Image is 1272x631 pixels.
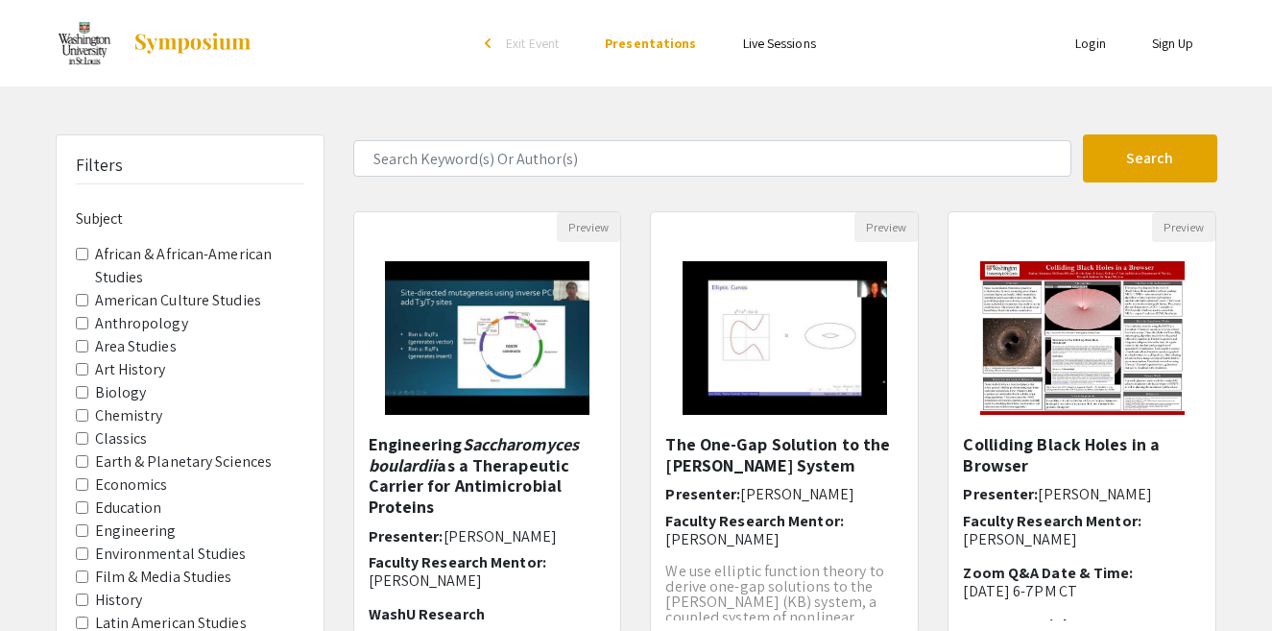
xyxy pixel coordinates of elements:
a: Washington University in St. Louis Undergraduate Research Week 2021 [56,19,253,67]
a: Presentations [605,35,696,52]
label: Education [95,497,162,520]
label: Anthropology [95,312,188,335]
h5: Engineering as a Therapeutic Carrier for Antimicrobial Proteins [369,434,607,517]
h6: Subject [76,209,304,228]
span: [PERSON_NAME] [740,484,853,504]
button: Preview [557,212,620,242]
h5: The One-Gap Solution to the [PERSON_NAME] System [665,434,903,475]
span: Faculty Research Mentor: [369,552,546,572]
a: Live Sessions [743,35,816,52]
span: Exit Event [506,35,559,52]
img: <p>The One-Gap Solution to the Kaup-Broer System</p> [663,242,906,434]
img: <p>Engineering <em>Saccharomyces boulardii</em> as a Therapeutic Carrier for Antimicrobial Protei... [366,242,609,434]
p: [PERSON_NAME] [369,571,607,590]
em: Saccharomyces boulardii [369,433,579,476]
label: Film & Media Studies [95,566,232,589]
h5: Colliding Black Holes in a Browser [963,434,1201,475]
button: Search [1083,134,1217,182]
label: Classics [95,427,148,450]
h6: Presenter: [963,485,1201,503]
span: [PERSON_NAME] [1038,484,1151,504]
label: Area Studies [95,335,177,358]
a: Login [1075,35,1106,52]
h6: Presenter: [369,527,607,546]
img: Symposium by ForagerOne [132,32,252,55]
input: Search Keyword(s) Or Author(s) [353,140,1071,177]
label: Economics [95,473,168,497]
button: Preview [854,212,918,242]
label: Art History [95,358,166,381]
span: [PERSON_NAME] [444,526,557,546]
label: Biology [95,381,147,404]
span: Faculty Research Mentor: [963,511,1140,531]
label: African & African-American Studies [95,243,304,289]
span: Zoom Q&A Date & Time: [963,563,1133,583]
label: Earth & Planetary Sciences [95,450,273,473]
label: American Culture Studies [95,289,261,312]
label: Environmental Studies [95,543,247,566]
img: <p>Colliding Black Holes in a Browser</p> [961,242,1204,434]
a: Sign Up [1152,35,1194,52]
label: History [95,589,143,612]
div: arrow_back_ios [485,37,496,49]
span: Faculty Research Mentor: [665,511,843,531]
h6: Presenter: [665,485,903,503]
p: [PERSON_NAME] [963,530,1201,548]
iframe: Chat [14,545,82,617]
button: Preview [1152,212,1215,242]
p: [PERSON_NAME] [665,530,903,548]
h5: Filters [76,155,124,176]
label: Engineering [95,520,177,543]
img: Washington University in St. Louis Undergraduate Research Week 2021 [56,19,114,67]
label: Chemistry [95,404,163,427]
p: [DATE] 6-7PM CT [963,582,1201,600]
